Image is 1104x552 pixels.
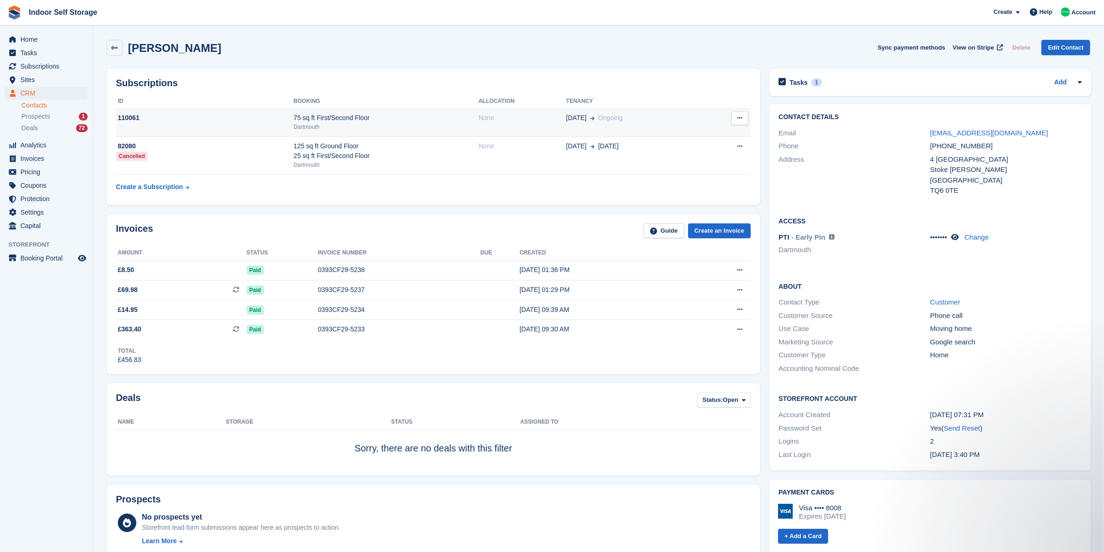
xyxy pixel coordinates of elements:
[598,114,623,121] span: Ongoing
[778,504,793,519] img: Visa Logo
[116,94,294,109] th: ID
[799,504,846,512] div: Visa •••• 8008
[142,523,340,533] div: Storefront lead form submissions appear here as prospects to action.
[118,324,141,334] span: £363.40
[116,152,148,161] div: Cancelled
[142,536,340,546] a: Learn More
[930,185,1082,196] div: TQ6 0TE
[116,113,294,123] div: 110061
[5,139,88,152] a: menu
[1072,8,1096,17] span: Account
[116,223,153,239] h2: Invoices
[930,175,1082,186] div: [GEOGRAPHIC_DATA]
[247,325,264,334] span: Paid
[21,123,88,133] a: Deals 72
[829,234,835,240] img: icon-info-grey-7440780725fd019a000dd9b08b2336e03edf1995a4989e88bcd33f0948082b44.svg
[930,350,1082,361] div: Home
[318,265,481,275] div: 0393CF29-5238
[8,240,92,249] span: Storefront
[5,33,88,46] a: menu
[779,141,930,152] div: Phone
[944,424,980,432] a: Send Reset
[5,179,88,192] a: menu
[318,324,481,334] div: 0393CF29-5233
[20,206,76,219] span: Settings
[598,141,619,151] span: [DATE]
[5,192,88,205] a: menu
[294,123,479,131] div: Dartmouth
[779,281,1082,291] h2: About
[930,423,1082,434] div: Yes
[116,415,226,430] th: Name
[142,512,340,523] div: No prospects yet
[318,285,481,295] div: 0393CF29-5237
[779,245,930,255] li: Dartmouth
[790,78,808,87] h2: Tasks
[566,94,703,109] th: Tenancy
[779,337,930,348] div: Marketing Source
[116,178,189,196] a: Create a Subscription
[118,285,138,295] span: £69.98
[20,46,76,59] span: Tasks
[294,141,479,161] div: 125 sq ft Ground Floor 25 sq ft First/Second Floor
[1061,7,1070,17] img: Helen Nicholls
[1008,40,1034,55] button: Delete
[930,129,1048,137] a: [EMAIL_ADDRESS][DOMAIN_NAME]
[697,393,751,408] button: Status: Open
[520,305,686,315] div: [DATE] 09:39 AM
[21,112,88,121] a: Prospects 1
[20,252,76,265] span: Booking Portal
[20,33,76,46] span: Home
[520,324,686,334] div: [DATE] 09:30 AM
[520,285,686,295] div: [DATE] 01:29 PM
[930,154,1082,165] div: 4 [GEOGRAPHIC_DATA]
[520,246,686,260] th: Created
[779,128,930,139] div: Email
[779,154,930,196] div: Address
[930,141,1082,152] div: [PHONE_NUMBER]
[930,233,947,241] span: •••••••
[5,46,88,59] a: menu
[520,415,751,430] th: Assigned to
[20,152,76,165] span: Invoices
[391,415,521,430] th: Status
[116,78,751,89] h2: Subscriptions
[5,219,88,232] a: menu
[702,395,723,405] span: Status:
[20,60,76,73] span: Subscriptions
[566,113,587,123] span: [DATE]
[964,233,989,241] a: Change
[76,124,88,132] div: 72
[118,347,141,355] div: Total
[142,536,177,546] div: Learn More
[118,355,141,365] div: £456.83
[479,113,566,123] div: None
[116,494,161,505] h2: Prospects
[226,415,391,430] th: Storage
[930,337,1082,348] div: Google search
[116,393,140,410] h2: Deals
[930,324,1082,334] div: Moving home
[688,223,751,239] a: Create an Invoice
[116,141,294,151] div: 82080
[247,266,264,275] span: Paid
[5,87,88,100] a: menu
[779,450,930,460] div: Last Login
[1054,77,1067,88] a: Add
[5,165,88,178] a: menu
[566,141,587,151] span: [DATE]
[25,5,101,20] a: Indoor Self Storage
[247,305,264,315] span: Paid
[5,252,88,265] a: menu
[799,512,846,520] div: Expires [DATE]
[930,165,1082,175] div: Stoke [PERSON_NAME]
[723,395,738,405] span: Open
[247,286,264,295] span: Paid
[79,113,88,121] div: 1
[294,94,479,109] th: Booking
[20,73,76,86] span: Sites
[778,529,828,544] a: + Add a Card
[480,246,519,260] th: Due
[878,40,945,55] button: Sync payment methods
[7,6,21,19] img: stora-icon-8386f47178a22dfd0bd8f6a31ec36ba5ce8667c1dd55bd0f319d3a0aa187defe.svg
